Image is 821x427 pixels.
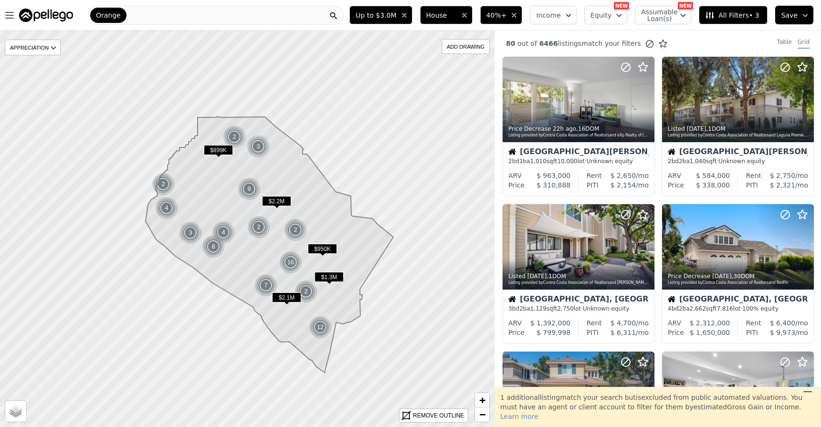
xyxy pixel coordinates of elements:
div: Price [668,180,684,190]
div: Price [508,328,525,337]
span: Learn more [500,413,538,420]
img: g1.png [279,251,303,274]
span: 1,010 [530,158,547,165]
div: Price Decrease , 16 DOM [508,125,650,133]
div: 2 bd 1 ba sqft lot · Unknown equity [508,157,649,165]
div: Listed , 1 DOM [508,272,650,280]
div: Rent [746,171,761,180]
img: g1.png [212,221,235,244]
div: REMOVE OUTLINE [413,411,464,420]
span: Save [781,10,798,20]
div: 2 [223,125,246,148]
div: Table [777,38,792,49]
img: g1.png [238,177,261,200]
img: g1.png [223,125,246,148]
a: Zoom in [475,393,489,407]
span: match your filters [581,39,641,48]
img: g1.png [155,197,179,219]
div: PITI [587,180,599,190]
div: /mo [758,328,808,337]
span: 1,129 [530,305,547,312]
div: /mo [602,171,649,180]
button: Equity [584,6,627,24]
span: $ 963,000 [537,172,570,179]
span: − [479,408,485,420]
span: $1.3M [315,272,344,282]
span: Equity [590,10,611,20]
span: Assumable Loan(s) [641,9,672,22]
a: Price Decrease [DATE],30DOMListing provided byContra Costa Association of Realtorsand RedfinHouse... [662,204,813,344]
time: 2025-08-23 21:27 [712,273,732,280]
span: 6466 [537,40,558,47]
div: 3 [179,221,202,244]
div: Rent [587,171,602,180]
span: $ 338,000 [696,181,730,189]
span: $ 584,000 [696,172,730,179]
div: 4 bd 2 ba sqft lot · 100% equity [668,305,808,312]
div: ARV [668,318,681,328]
a: Zoom out [475,407,489,422]
span: $ 1,650,000 [690,329,730,336]
img: g1.png [254,274,278,297]
span: 7,816 [716,305,733,312]
span: Income [536,10,561,20]
div: ARV [508,318,522,328]
div: Price [668,328,684,337]
div: Rent [587,318,602,328]
span: $ 4,700 [610,319,636,327]
div: 12 [309,316,332,339]
span: $ 2,750 [770,172,795,179]
span: 10,000 [557,158,577,165]
span: $ 9,973 [770,329,795,336]
div: /mo [761,318,808,328]
img: g1.png [295,280,318,303]
img: g1.png [284,219,307,241]
div: [GEOGRAPHIC_DATA], [GEOGRAPHIC_DATA] [508,295,649,305]
div: /mo [599,180,649,190]
img: House [668,148,675,156]
div: 3 bd 2 ba sqft lot · Unknown equity [508,305,649,312]
span: $ 799,998 [537,329,570,336]
img: g1.png [247,216,271,239]
button: Income [530,6,577,24]
div: 16 [279,251,302,274]
div: /mo [761,171,808,180]
div: $950K [308,244,337,258]
div: PITI [746,328,758,337]
div: /mo [602,318,649,328]
div: 3 [247,135,270,158]
div: 2 bd 2 ba sqft · Unknown equity [668,157,808,165]
span: 80 [506,40,515,47]
span: House [426,10,457,20]
span: $2.1M [272,292,301,302]
div: $899K [204,145,233,159]
div: Listing provided by Contra Costa Association of Realtors and Laguna Premier Realty Inc. [668,133,809,138]
div: /mo [758,180,808,190]
div: [GEOGRAPHIC_DATA][PERSON_NAME], [GEOGRAPHIC_DATA] [668,148,808,157]
div: 4 [155,197,178,219]
div: ARV [508,171,522,180]
time: 2025-08-24 02:07 [527,273,547,280]
div: Listing provided by Contra Costa Association of Realtors and Redfin [668,280,809,286]
span: $ 310,888 [537,181,570,189]
div: [GEOGRAPHIC_DATA], [GEOGRAPHIC_DATA] [668,295,808,305]
div: [GEOGRAPHIC_DATA][PERSON_NAME], [GEOGRAPHIC_DATA] [508,148,649,157]
div: 1 additional listing match your search but is excluded from public automated valuations. You must... [495,387,821,427]
div: 4 [212,221,235,244]
div: Listing provided by Contra Costa Association of Realtors and eXp Realty of [US_STATE] Inc [508,133,650,138]
img: g1.png [179,221,202,244]
div: PITI [746,180,758,190]
div: 7 [254,274,277,297]
img: g1.png [247,135,270,158]
div: NEW [678,2,693,10]
div: 2 [284,219,307,241]
a: Price Decrease 22h ago,16DOMListing provided byContra Costa Association of Realtorsand eXp Realty... [502,56,654,196]
div: 2 [295,280,317,303]
div: 9 [238,177,261,200]
span: Up to $3.0M [356,10,396,20]
time: 2025-08-24 04:49 [687,125,706,132]
div: 2 [247,216,270,239]
span: $ 6,311 [610,329,636,336]
span: $ 2,312,000 [690,319,730,327]
img: g1.png [152,173,175,196]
